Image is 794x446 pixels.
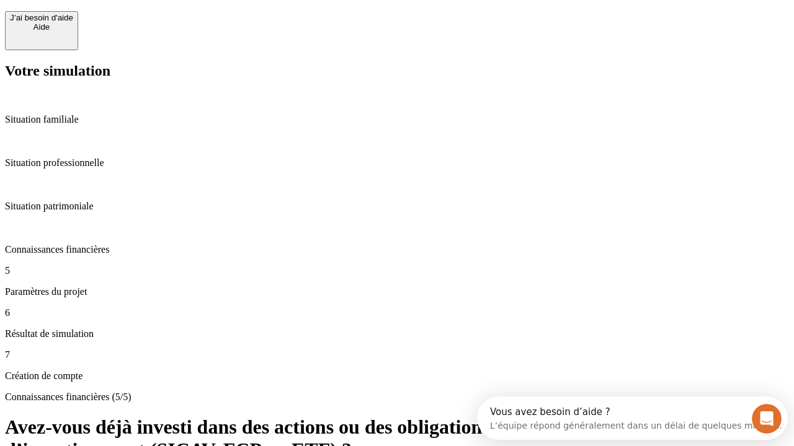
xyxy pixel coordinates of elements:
div: Ouvrir le Messenger Intercom [5,5,342,39]
p: Création de compte [5,370,789,382]
div: J’ai besoin d'aide [10,13,73,22]
p: 7 [5,349,789,361]
p: 5 [5,265,789,276]
div: Vous avez besoin d’aide ? [13,11,305,20]
p: Paramètres du projet [5,286,789,297]
iframe: Intercom live chat [752,404,782,434]
div: Aide [10,22,73,32]
p: Résultat de simulation [5,328,789,339]
div: L’équipe répond généralement dans un délai de quelques minutes. [13,20,305,33]
p: Situation familiale [5,114,789,125]
p: Connaissances financières (5/5) [5,391,789,403]
p: Situation patrimoniale [5,201,789,212]
h2: Votre simulation [5,63,789,79]
p: Connaissances financières [5,244,789,255]
p: Situation professionnelle [5,157,789,168]
p: 6 [5,307,789,318]
iframe: Intercom live chat discovery launcher [477,396,788,440]
button: J’ai besoin d'aideAide [5,11,78,50]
